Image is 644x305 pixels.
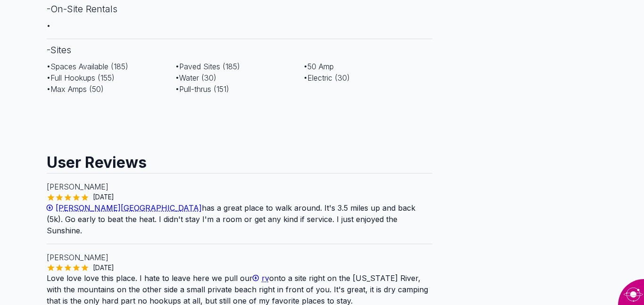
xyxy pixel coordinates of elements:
iframe: Advertisement [47,102,432,145]
span: • [47,21,50,30]
a: rv [253,273,269,283]
span: • Max Amps (50) [47,84,104,94]
p: [PERSON_NAME] [47,181,432,192]
span: [PERSON_NAME][GEOGRAPHIC_DATA] [56,203,202,213]
h2: User Reviews [47,145,432,173]
a: [PERSON_NAME][GEOGRAPHIC_DATA] [47,203,202,213]
span: [DATE] [89,192,118,202]
p: [PERSON_NAME] [47,252,432,263]
span: • Spaces Available (185) [47,62,128,71]
span: • Full Hookups (155) [47,73,115,82]
span: • Water (30) [175,73,216,82]
span: • Pull-thrus (151) [175,84,229,94]
span: • Electric (30) [304,73,350,82]
span: • 50 Amp [304,62,334,71]
span: rv [262,273,269,283]
span: • Paved Sites (185) [175,62,240,71]
span: [DATE] [89,263,118,272]
p: has a great place to walk around. It's 3.5 miles up and back (5k). Go early to beat the heat. I d... [47,202,432,236]
h3: - Sites [47,39,432,61]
